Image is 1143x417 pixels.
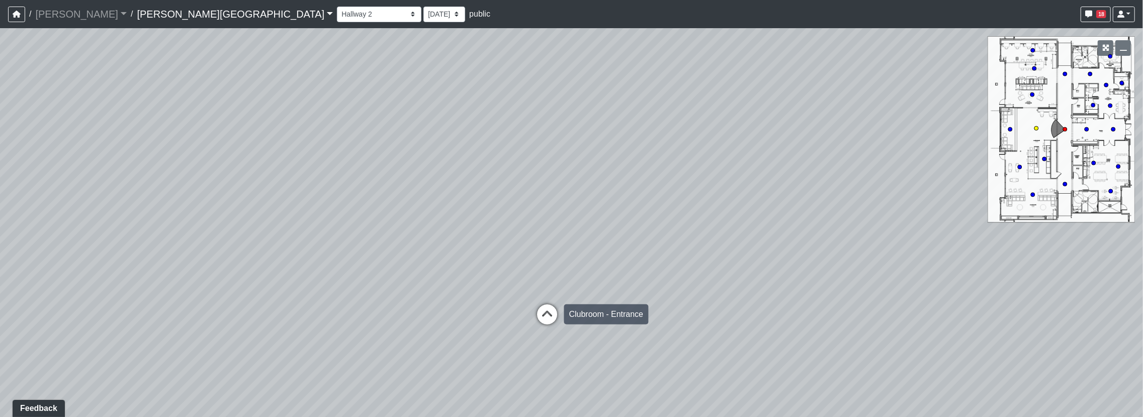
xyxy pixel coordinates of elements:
[1096,10,1106,18] span: 18
[25,4,35,24] span: /
[35,4,127,24] a: [PERSON_NAME]
[564,304,649,324] div: Clubroom - Entrance
[137,4,333,24] a: [PERSON_NAME][GEOGRAPHIC_DATA]
[127,4,137,24] span: /
[1081,7,1111,22] button: 18
[469,10,490,18] span: public
[8,397,67,417] iframe: Ybug feedback widget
